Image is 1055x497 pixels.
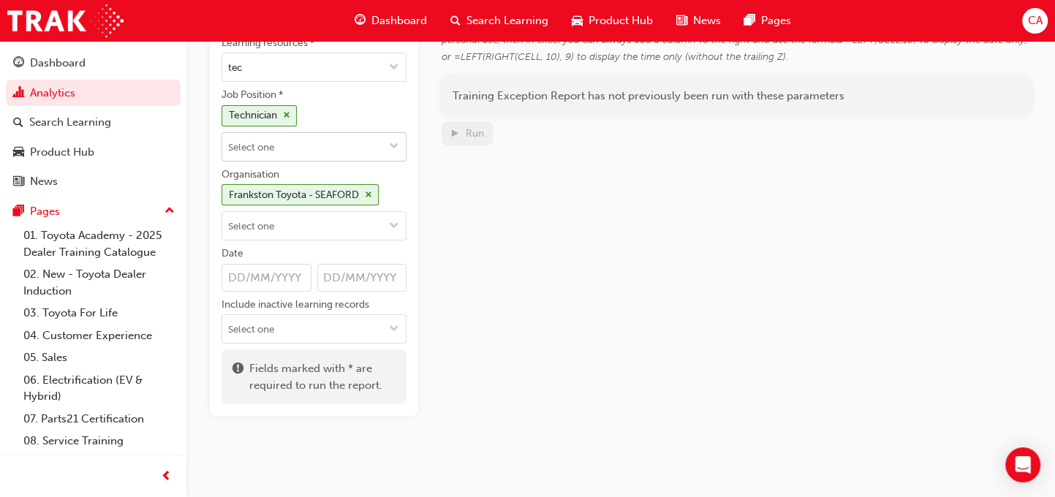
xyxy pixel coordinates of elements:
span: guage-icon [355,12,366,30]
a: Product Hub [6,139,181,166]
span: Search Learning [466,12,548,29]
a: 01. Toyota Academy - 2025 Dealer Training Catalogue [18,224,181,263]
a: 03. Toyota For Life [18,302,181,325]
span: play-icon [450,129,460,141]
input: OrganisationFrankston Toyota - SEAFORDcross-icontoggle menu [222,212,406,240]
div: Search Learning [29,114,111,131]
button: toggle menu [382,315,406,343]
span: down-icon [389,141,399,153]
a: Search Learning [6,109,181,136]
span: prev-icon [161,468,172,486]
span: up-icon [165,202,175,221]
button: CA [1022,8,1048,34]
a: 04. Customer Experience [18,325,181,347]
input: Date [317,264,407,292]
div: Open Intercom Messenger [1005,447,1040,482]
span: exclaim-icon [232,360,243,393]
div: Pages [30,203,60,220]
span: down-icon [389,62,399,75]
a: Dashboard [6,50,181,77]
div: Learning resources * [222,36,314,50]
div: Include inactive learning records [222,297,369,312]
button: Pages [6,198,181,225]
div: Training Exception Report has not previously been run with these parameters [442,77,1032,115]
span: search-icon [450,12,461,30]
a: search-iconSearch Learning [439,6,560,36]
div: Date [222,246,243,261]
a: 05. Sales [18,346,181,369]
a: news-iconNews [665,6,733,36]
span: guage-icon [13,57,24,70]
a: 02. New - Toyota Dealer Induction [18,263,181,302]
div: Frankston Toyota - SEAFORD [229,187,359,204]
button: DashboardAnalyticsSearch LearningProduct HubNews [6,47,181,198]
div: Run [466,127,484,140]
div: Dashboard [30,55,86,72]
img: Trak [7,4,124,37]
a: News [6,168,181,195]
div: News [30,173,58,190]
span: pages-icon [13,205,24,219]
a: Analytics [6,80,181,107]
span: down-icon [389,221,399,233]
a: 08. Service Training [18,430,181,452]
span: cross-icon [283,111,290,120]
span: CA [1027,12,1042,29]
span: Pages [761,12,791,29]
a: 07. Parts21 Certification [18,408,181,430]
div: Technician [229,107,277,124]
span: pages-icon [744,12,755,30]
input: Learning resources *toggle menu [222,53,406,81]
span: Product Hub [589,12,653,29]
span: cross-icon [365,191,372,200]
span: car-icon [572,12,583,30]
span: News [693,12,721,29]
span: news-icon [676,12,687,30]
span: news-icon [13,175,24,189]
button: toggle menu [382,133,406,161]
a: 09. Technical Training [18,452,181,475]
input: Date [222,264,311,292]
input: Job Position *Techniciancross-icontoggle menu [222,133,406,161]
span: search-icon [13,116,23,129]
a: pages-iconPages [733,6,803,36]
button: toggle menu [382,212,406,240]
div: Product Hub [30,144,94,161]
div: Job Position * [222,88,283,102]
span: car-icon [13,146,24,159]
a: car-iconProduct Hub [560,6,665,36]
span: Dashboard [371,12,427,29]
span: chart-icon [13,87,24,100]
a: 06. Electrification (EV & Hybrid) [18,369,181,408]
button: Run [442,121,493,145]
span: Fields marked with * are required to run the report. [249,360,396,393]
div: Organisation [222,167,279,182]
button: toggle menu [382,53,406,81]
a: guage-iconDashboard [343,6,439,36]
span: down-icon [389,324,399,336]
input: Include inactive learning recordstoggle menu [222,315,406,343]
